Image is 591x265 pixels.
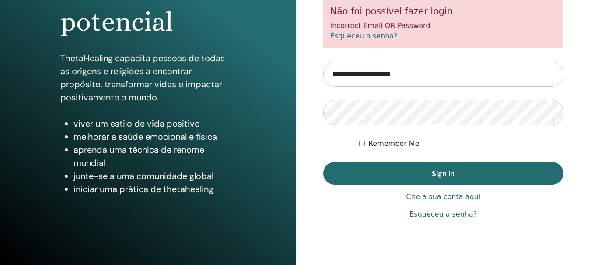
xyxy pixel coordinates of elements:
p: ThetaHealing capacita pessoas de todas as origens e religiões a encontrar propósito, transformar ... [60,52,235,104]
li: melhorar a saúde emocional e física [73,130,235,143]
a: Crie a sua conta aqui [406,192,480,202]
div: Keep me authenticated indefinitely or until I manually logout [359,138,563,149]
li: aprenda uma técnica de renome mundial [73,143,235,169]
button: Sign In [323,162,564,185]
li: iniciar uma prática de thetahealing [73,182,235,196]
h5: Não foi possível fazer login [330,6,557,17]
label: Remember Me [368,138,420,149]
span: Sign In [432,169,455,178]
a: Esqueceu a senha? [330,32,398,40]
li: viver um estilo de vida positivo [73,117,235,130]
li: junte-se a uma comunidade global [73,169,235,182]
a: Esqueceu a senha? [409,209,477,220]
